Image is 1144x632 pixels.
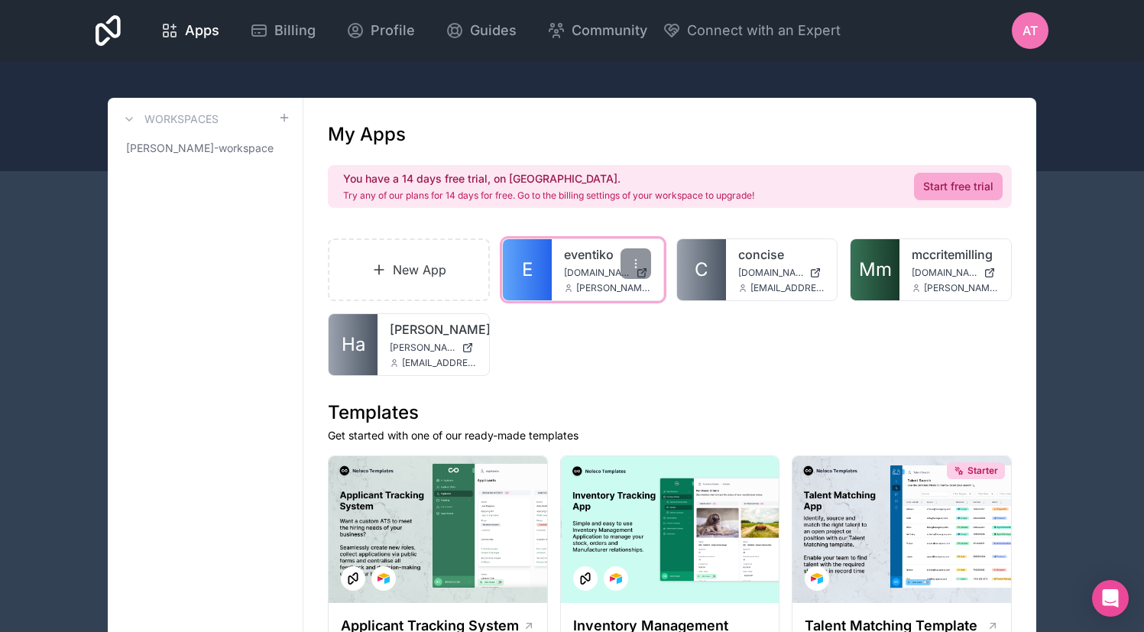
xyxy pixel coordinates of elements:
[572,20,647,41] span: Community
[334,14,427,47] a: Profile
[564,245,651,264] a: eventiko
[390,320,477,339] a: [PERSON_NAME]
[576,282,651,294] span: [PERSON_NAME][EMAIL_ADDRESS][DOMAIN_NAME]
[470,20,517,41] span: Guides
[912,267,999,279] a: [DOMAIN_NAME]
[1092,580,1129,617] div: Open Intercom Messenger
[535,14,660,47] a: Community
[967,465,998,477] span: Starter
[328,122,406,147] h1: My Apps
[144,112,219,127] h3: Workspaces
[1022,21,1038,40] span: AT
[695,258,708,282] span: C
[120,110,219,128] a: Workspaces
[433,14,529,47] a: Guides
[390,342,455,354] span: [PERSON_NAME][DOMAIN_NAME]
[328,428,1012,443] p: Get started with one of our ready-made templates
[148,14,232,47] a: Apps
[329,314,378,375] a: Ha
[564,267,651,279] a: [DOMAIN_NAME]
[342,332,365,357] span: Ha
[738,267,825,279] a: [DOMAIN_NAME]
[378,572,390,585] img: Airtable Logo
[914,173,1003,200] a: Start free trial
[120,135,290,162] a: [PERSON_NAME]-workspace
[738,267,804,279] span: [DOMAIN_NAME]
[610,572,622,585] img: Airtable Logo
[390,342,477,354] a: [PERSON_NAME][DOMAIN_NAME]
[328,400,1012,425] h1: Templates
[738,245,825,264] a: concise
[371,20,415,41] span: Profile
[402,357,477,369] span: [EMAIL_ADDRESS][DOMAIN_NAME]
[663,20,841,41] button: Connect with an Expert
[687,20,841,41] span: Connect with an Expert
[912,245,999,264] a: mccritemilling
[522,258,533,282] span: E
[238,14,328,47] a: Billing
[912,267,977,279] span: [DOMAIN_NAME]
[564,267,630,279] span: [DOMAIN_NAME]
[185,20,219,41] span: Apps
[924,282,999,294] span: [PERSON_NAME][EMAIL_ADDRESS][DOMAIN_NAME]
[328,238,490,301] a: New App
[503,239,552,300] a: E
[274,20,316,41] span: Billing
[851,239,899,300] a: Mm
[750,282,825,294] span: [EMAIL_ADDRESS][DOMAIN_NAME]
[343,171,754,186] h2: You have a 14 days free trial, on [GEOGRAPHIC_DATA].
[811,572,823,585] img: Airtable Logo
[343,190,754,202] p: Try any of our plans for 14 days for free. Go to the billing settings of your workspace to upgrade!
[677,239,726,300] a: C
[859,258,892,282] span: Mm
[126,141,274,156] span: [PERSON_NAME]-workspace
